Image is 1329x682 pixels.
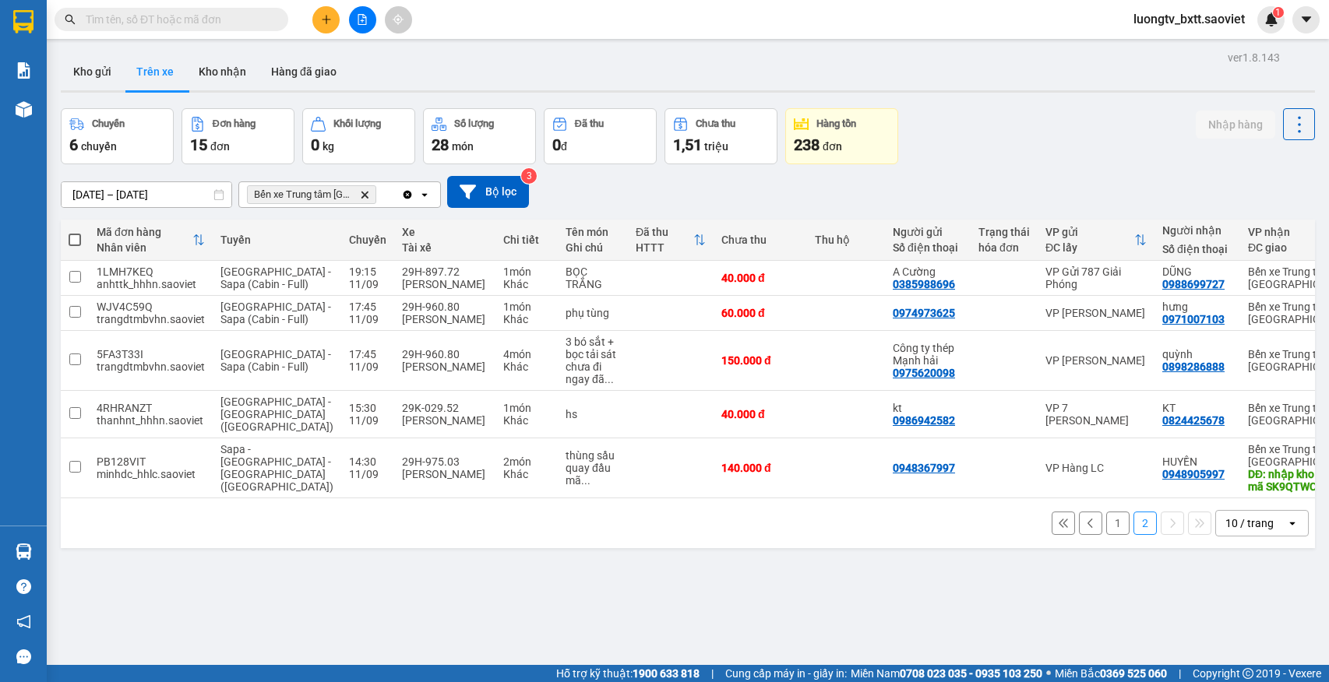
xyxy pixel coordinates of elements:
[418,188,431,201] svg: open
[349,278,386,290] div: 11/09
[566,449,620,462] div: thùng sầu
[503,313,550,325] div: Khác
[900,667,1042,680] strong: 0708 023 035 - 0935 103 250
[423,108,536,164] button: Số lượng28món
[503,402,550,414] div: 1 món
[1228,49,1280,66] div: ver 1.8.143
[432,135,449,154] span: 28
[210,140,230,153] span: đơn
[447,176,529,208] button: Bộ lọc
[633,667,700,680] strong: 1900 633 818
[794,135,820,154] span: 238
[220,301,331,325] span: [GEOGRAPHIC_DATA] - Sapa (Cabin - Full)
[213,118,256,129] div: Đơn hàng
[816,118,856,129] div: Hàng tồn
[566,241,620,254] div: Ghi chú
[62,182,231,207] input: Select a date range.
[725,665,847,682] span: Cung cấp máy in - giấy in:
[893,307,955,319] div: 0974973625
[402,414,488,427] div: [PERSON_NAME]
[311,135,319,154] span: 0
[893,226,963,238] div: Người gửi
[1121,9,1257,29] span: luongtv_bxtt.saoviet
[561,140,567,153] span: đ
[1162,360,1225,373] div: 0898286888
[503,348,550,360] div: 4 món
[1106,511,1130,535] button: 1
[1162,301,1232,313] div: hưng
[247,185,376,204] span: Bến xe Trung tâm Lào Cai, close by backspace
[259,53,349,90] button: Hàng đã giao
[1179,665,1181,682] span: |
[566,336,620,360] div: 3 bó sắt + bọc tải sát
[664,108,777,164] button: Chưa thu1,51 triệu
[581,474,590,487] span: ...
[61,108,174,164] button: Chuyến6chuyến
[673,135,702,154] span: 1,51
[1162,224,1232,237] div: Người nhận
[97,278,205,290] div: anhttk_hhhn.saoviet
[385,6,412,33] button: aim
[97,301,205,313] div: WJV4C59Q
[1045,402,1147,427] div: VP 7 [PERSON_NAME]
[552,135,561,154] span: 0
[402,265,488,278] div: 29H-897.72
[1162,348,1232,360] div: quỳnh
[349,234,386,246] div: Chuyến
[1045,354,1147,367] div: VP [PERSON_NAME]
[402,468,488,480] div: [PERSON_NAME]
[503,360,550,373] div: Khác
[97,360,205,373] div: trangdtmbvhn.saoviet
[97,348,205,360] div: 5FA3T33I
[503,265,550,278] div: 1 món
[503,301,550,313] div: 1 món
[503,234,550,246] div: Chi tiết
[893,414,955,427] div: 0986942582
[1292,6,1320,33] button: caret-down
[566,408,620,420] div: hs
[721,272,799,284] div: 40.000 đ
[97,313,205,325] div: trangdtmbvhn.saoviet
[97,226,192,238] div: Mã đơn hàng
[605,373,614,385] span: ...
[721,307,799,319] div: 60.000 đ
[97,241,192,254] div: Nhân viên
[556,665,700,682] span: Hỗ trợ kỹ thuật:
[1273,7,1284,18] sup: 1
[81,140,117,153] span: chuyến
[16,62,32,79] img: solution-icon
[815,234,877,246] div: Thu hộ
[566,360,620,385] div: chưa đi ngay đã báo
[97,414,205,427] div: thanhnt_hhhn.saoviet
[636,226,693,238] div: Đã thu
[402,313,488,325] div: [PERSON_NAME]
[402,455,488,468] div: 29H-975.03
[1100,667,1167,680] strong: 0369 525 060
[61,53,124,90] button: Kho gửi
[893,265,963,278] div: A Cường
[402,241,488,254] div: Tài xế
[321,14,332,25] span: plus
[220,348,331,373] span: [GEOGRAPHIC_DATA] - Sapa (Cabin - Full)
[823,140,842,153] span: đơn
[97,455,205,468] div: PB128VIT
[575,118,604,129] div: Đã thu
[1196,111,1275,139] button: Nhập hàng
[893,367,955,379] div: 0975620098
[721,462,799,474] div: 140.000 đ
[1045,241,1134,254] div: ĐC lấy
[503,414,550,427] div: Khác
[978,226,1030,238] div: Trạng thái
[349,348,386,360] div: 17:45
[16,614,31,629] span: notification
[349,360,386,373] div: 11/09
[721,354,799,367] div: 150.000 đ
[1264,12,1278,26] img: icon-new-feature
[402,301,488,313] div: 29H-960.80
[1046,670,1051,677] span: ⚪️
[97,265,205,278] div: 1LMH7KEQ
[401,188,414,201] svg: Clear all
[402,226,488,238] div: Xe
[13,10,33,33] img: logo-vxr
[893,241,963,254] div: Số điện thoại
